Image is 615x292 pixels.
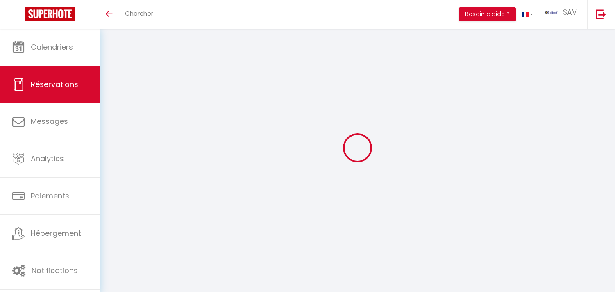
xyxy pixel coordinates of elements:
span: Paiements [31,191,69,201]
span: Chercher [125,9,153,18]
span: Notifications [32,265,78,276]
button: Besoin d'aide ? [459,7,516,21]
span: SAV [563,7,577,17]
span: Calendriers [31,42,73,52]
img: logout [596,9,606,19]
img: Super Booking [25,7,75,21]
img: ... [545,11,558,14]
span: Messages [31,116,68,126]
span: Réservations [31,79,78,89]
span: Analytics [31,153,64,164]
span: Hébergement [31,228,81,238]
